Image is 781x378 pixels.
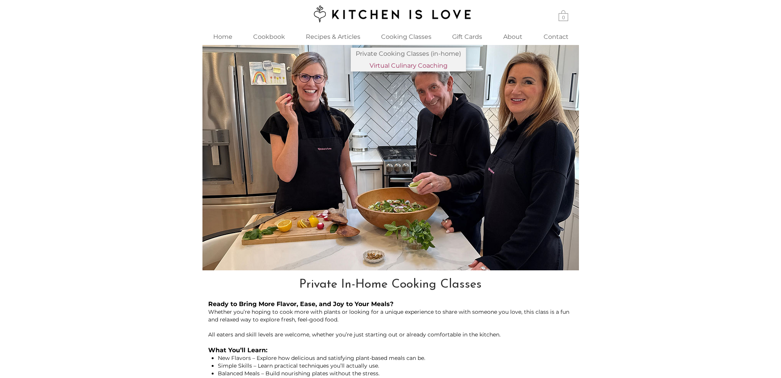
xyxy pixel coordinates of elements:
[493,28,533,45] a: About
[559,10,568,21] a: Cart with 0 items
[218,362,379,369] span: Simple Skills – Learn practical techniques you’ll actually use.
[351,60,466,72] a: Virtual Culinary Coaching
[202,28,579,45] nav: Site
[208,308,569,323] span: Whether you’re hoping to cook more with plants or looking for a unique experience to share with s...
[218,355,425,361] span: New Flavors – Explore how delicious and satisfying plant-based meals can be.
[533,28,579,45] a: Contact
[302,28,364,45] p: Recipes & Articles
[243,28,295,45] a: Cookbook
[249,28,289,45] p: Cookbook
[448,28,486,45] p: Gift Cards
[208,331,501,338] span: All eaters and skill levels are welcome, whether you’re just starting out or already comfortable ...
[377,28,435,45] p: Cooking Classes
[218,370,380,377] span: Balanced Meals – Build nourishing plates without the stress.
[366,60,451,72] p: Virtual Culinary Coaching
[308,4,473,23] img: Kitchen is Love logo
[499,28,526,45] p: About
[295,28,371,45] a: Recipes & Articles
[202,45,579,270] img: Three smiling adults cooking together with black aprons.
[540,28,572,45] p: Contact
[208,300,393,308] span: Ready to Bring More Flavor, Ease, and Joy to Your Meals?
[353,48,464,60] p: Private Cooking Classes (in-home)
[299,278,482,291] span: Private In-Home Cooking Classes
[351,48,466,60] a: Private Cooking Classes (in-home)
[202,28,243,45] a: Home
[209,28,236,45] p: Home
[208,346,267,354] span: What You’ll Learn:
[442,28,493,45] a: Gift Cards
[371,28,442,45] div: Cooking Classes
[562,15,565,20] text: 0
